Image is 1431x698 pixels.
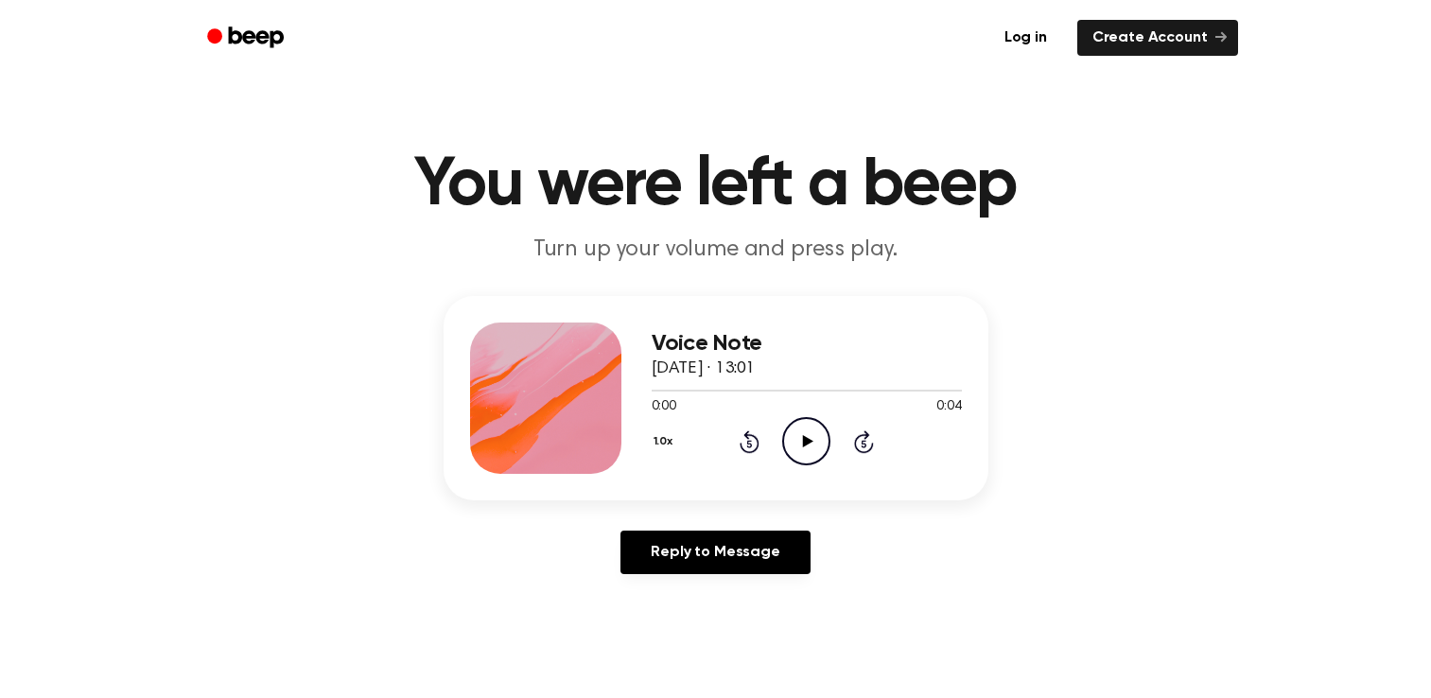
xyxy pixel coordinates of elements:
a: Reply to Message [620,531,810,574]
a: Beep [194,20,301,57]
p: Turn up your volume and press play. [353,235,1079,266]
button: 1.0x [652,426,680,458]
h3: Voice Note [652,331,962,357]
span: 0:04 [936,397,961,417]
span: 0:00 [652,397,676,417]
a: Log in [986,16,1066,60]
span: [DATE] · 13:01 [652,360,756,377]
a: Create Account [1077,20,1238,56]
h1: You were left a beep [232,151,1200,219]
